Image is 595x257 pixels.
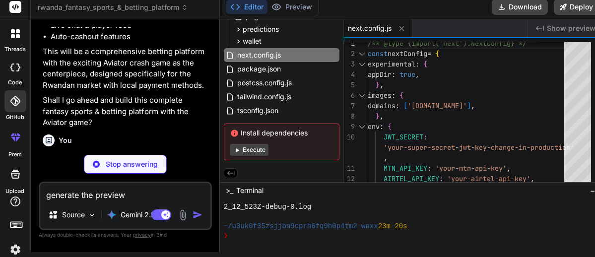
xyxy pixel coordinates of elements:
span: : [423,132,427,141]
span: images [368,91,392,100]
span: 23m 20s [378,222,407,231]
span: { [388,122,392,131]
span: ~/u3uk0f35zsjjbn9cprh6fq9h0p4tm2-wnxx [224,222,378,231]
img: icon [193,210,202,220]
span: predictions [243,24,279,34]
span: : [427,164,431,173]
div: 11 [344,163,355,174]
div: 12 [344,174,355,184]
span: tsconfig.json [236,105,279,117]
span: >_ [226,186,233,195]
span: domains [368,101,396,110]
label: prem [8,150,22,159]
span: { [423,60,427,68]
span: 2_12_523Z-debug-0.log [224,202,311,212]
h6: You [59,135,72,145]
span: 'your-airtel-api-key' [447,174,530,183]
label: Upload [6,187,25,195]
span: MTN_API_KEY [384,164,427,173]
div: 4 [344,69,355,80]
span: rwanda_fantasy_sports_&_betting_platform [38,2,188,12]
span: [ [403,101,407,110]
span: env [368,122,380,131]
div: 6 [344,90,355,101]
div: 2 [344,49,355,59]
span: , [415,70,419,79]
span: , [530,174,534,183]
p: Source [62,210,85,220]
span: 'your-super-secret-jwt-key-change-in-production' [384,143,574,152]
span: postcss.config.js [236,77,293,89]
span: '[DOMAIN_NAME]' [407,101,467,110]
span: AIRTEL_API_KEY [384,174,439,183]
span: ❯ [224,231,229,241]
span: : [439,174,443,183]
div: 3 [344,59,355,69]
p: This will be a comprehensive betting platform with the exciting Aviator crash game as the centerp... [43,46,210,91]
span: experimental [368,60,415,68]
span: } [376,112,380,121]
span: wallet [243,36,262,46]
label: code [8,78,22,87]
p: Gemini 2.5.. [121,210,159,220]
button: Execute [230,144,268,156]
span: , [507,164,511,173]
p: Stop answering [106,159,158,169]
span: nextConfig [388,49,427,58]
p: Shall I go ahead and build this complete fantasy sports & betting platform with the Aviator game? [43,95,210,128]
span: , [380,112,384,121]
span: { [399,91,403,100]
span: : [380,122,384,131]
span: } [376,80,380,89]
span: = [427,49,431,58]
label: GitHub [6,113,24,122]
span: 'your-mtn-api-key' [435,164,507,173]
p: Always double-check its answers. Your in Bind [39,230,212,240]
span: : [392,70,396,79]
span: Terminal [236,186,264,195]
div: 8 [344,111,355,122]
div: Click to collapse the range. [356,49,369,59]
span: , [471,101,475,110]
span: : [396,101,399,110]
div: Click to collapse the range. [356,90,369,101]
span: : [415,60,419,68]
div: 9 [344,122,355,132]
span: , [384,153,388,162]
img: Gemini 2.5 flash [107,210,117,220]
span: appDir [368,70,392,79]
label: threads [4,45,26,54]
span: next.config.js [348,23,392,33]
span: privacy [133,232,151,238]
div: 7 [344,101,355,111]
span: true [399,70,415,79]
span: { [435,49,439,58]
img: attachment [177,209,189,221]
span: ] [467,101,471,110]
li: Auto-cashout features [51,31,210,43]
span: Install dependencies [230,128,333,138]
span: : [392,91,396,100]
span: JWT_SECRET [384,132,423,141]
div: 10 [344,132,355,142]
span: , [380,80,384,89]
span: tailwind.config.js [236,91,292,103]
div: 5 [344,80,355,90]
span: next.config.js [236,49,282,61]
span: const [368,49,388,58]
div: Click to collapse the range. [356,122,369,132]
img: Pick Models [88,211,96,219]
span: package.json [236,63,282,75]
div: Click to collapse the range. [356,59,369,69]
